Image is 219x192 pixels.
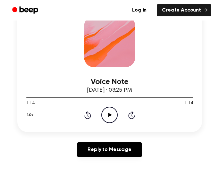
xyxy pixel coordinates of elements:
span: 1:14 [184,100,193,107]
span: 1:14 [26,100,35,107]
a: Reply to Message [77,142,141,157]
a: Create Account [157,4,211,16]
h3: Voice Note [26,78,193,86]
a: Beep [8,4,44,17]
span: [DATE] · 03:25 PM [87,88,132,93]
a: Log in [126,3,153,18]
button: 1.0x [26,110,36,121]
